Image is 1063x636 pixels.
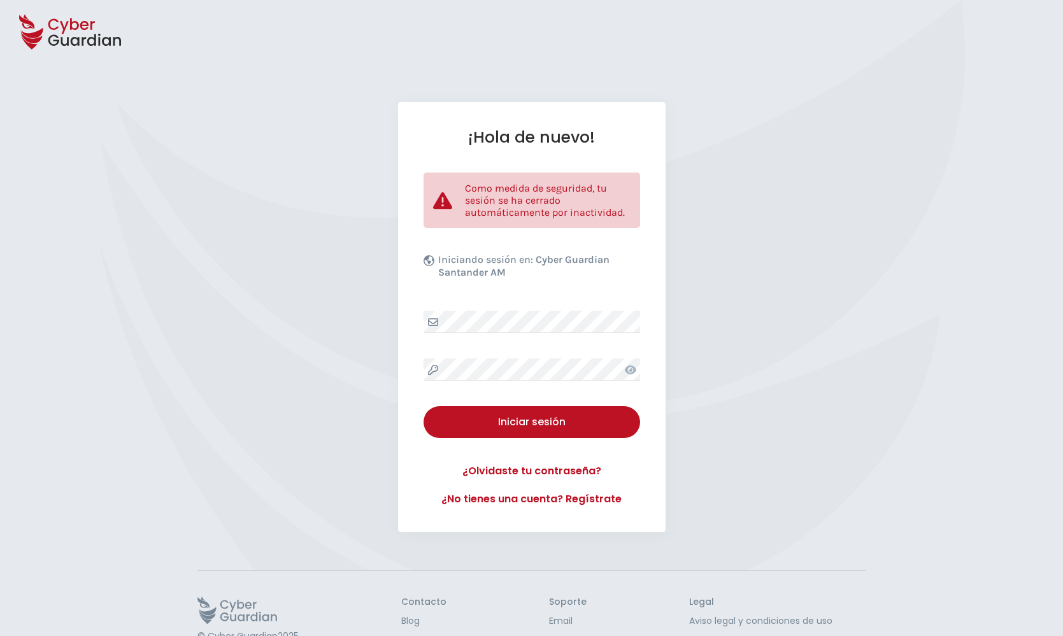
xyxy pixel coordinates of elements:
[689,597,866,608] h3: Legal
[424,127,640,147] h1: ¡Hola de nuevo!
[424,463,640,479] a: ¿Olvidaste tu contraseña?
[401,614,446,628] a: Blog
[424,406,640,438] button: Iniciar sesión
[424,491,640,507] a: ¿No tienes una cuenta? Regístrate
[401,597,446,608] h3: Contacto
[433,414,631,430] div: Iniciar sesión
[689,614,866,628] a: Aviso legal y condiciones de uso
[549,597,587,608] h3: Soporte
[438,253,637,285] p: Iniciando sesión en:
[438,253,610,278] b: Cyber Guardian Santander AM
[465,182,631,218] p: Como medida de seguridad, tu sesión se ha cerrado automáticamente por inactividad.
[549,614,587,628] a: Email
